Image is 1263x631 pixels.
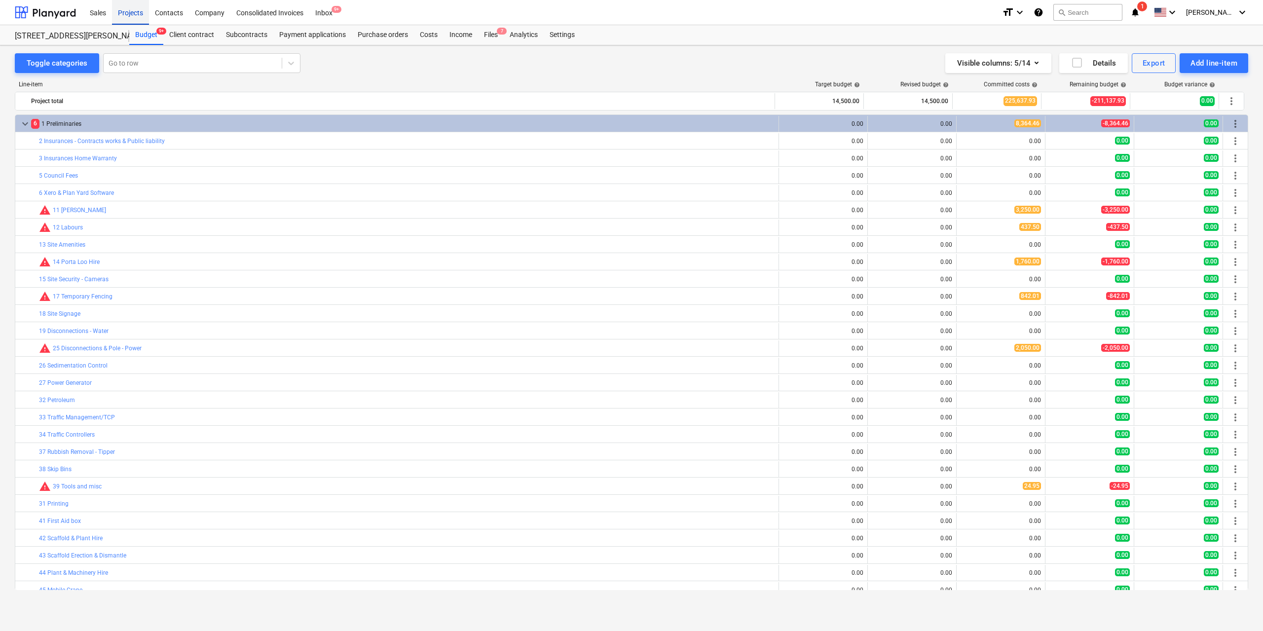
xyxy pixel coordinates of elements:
[961,172,1041,179] div: 0.00
[414,25,444,45] a: Costs
[1229,515,1241,527] span: More actions
[1207,82,1215,88] span: help
[1204,344,1219,352] span: 0.00
[53,345,142,352] a: 25 Disconnections & Pole - Power
[1204,586,1219,594] span: 0.00
[39,535,103,542] a: 42 Scaffold & Plant Hire
[900,81,949,88] div: Revised budget
[19,118,31,130] span: keyboard_arrow_down
[1214,584,1263,631] iframe: Chat Widget
[1204,430,1219,438] span: 0.00
[220,25,273,45] a: Subcontracts
[1115,275,1130,283] span: 0.00
[961,155,1041,162] div: 0.00
[1229,204,1241,216] span: More actions
[783,483,863,490] div: 0.00
[478,25,504,45] div: Files
[1204,240,1219,248] span: 0.00
[1030,82,1038,88] span: help
[1229,567,1241,579] span: More actions
[872,483,952,490] div: 0.00
[478,25,504,45] a: Files7
[1229,273,1241,285] span: More actions
[1186,8,1235,16] span: [PERSON_NAME]
[783,569,863,576] div: 0.00
[1226,95,1237,107] span: More actions
[1229,308,1241,320] span: More actions
[872,207,952,214] div: 0.00
[1229,291,1241,302] span: More actions
[783,276,863,283] div: 0.00
[1229,498,1241,510] span: More actions
[872,120,952,127] div: 0.00
[1115,396,1130,404] span: 0.00
[39,518,81,524] a: 41 First Aid box
[39,466,72,473] a: 38 Skip Bins
[1204,551,1219,559] span: 0.00
[1204,361,1219,369] span: 0.00
[332,6,341,13] span: 9+
[1229,135,1241,147] span: More actions
[1180,53,1248,73] button: Add line-item
[783,379,863,386] div: 0.00
[31,119,39,128] span: 6
[163,25,220,45] a: Client contract
[783,207,863,214] div: 0.00
[872,328,952,334] div: 0.00
[1014,6,1026,18] i: keyboard_arrow_down
[872,172,952,179] div: 0.00
[872,448,952,455] div: 0.00
[1115,327,1130,334] span: 0.00
[39,552,126,559] a: 43 Scaffold Erection & Dismantle
[53,259,100,265] a: 14 Porta Loo Hire
[1229,411,1241,423] span: More actions
[39,500,69,507] a: 31 Printing
[273,25,352,45] a: Payment applications
[872,569,952,576] div: 0.00
[783,397,863,404] div: 0.00
[1132,53,1176,73] button: Export
[783,518,863,524] div: 0.00
[1115,499,1130,507] span: 0.00
[1115,378,1130,386] span: 0.00
[1053,4,1122,21] button: Search
[961,587,1041,594] div: 0.00
[1204,396,1219,404] span: 0.00
[1059,53,1128,73] button: Details
[961,328,1041,334] div: 0.00
[1229,429,1241,441] span: More actions
[444,25,478,45] a: Income
[872,224,952,231] div: 0.00
[1229,118,1241,130] span: More actions
[1118,82,1126,88] span: help
[1229,222,1241,233] span: More actions
[783,172,863,179] div: 0.00
[1071,57,1116,70] div: Details
[961,569,1041,576] div: 0.00
[53,207,106,214] a: 11 [PERSON_NAME]
[783,345,863,352] div: 0.00
[872,345,952,352] div: 0.00
[1101,258,1130,265] span: -1,760.00
[872,431,952,438] div: 0.00
[1019,292,1041,300] span: 842.01
[872,155,952,162] div: 0.00
[1190,57,1237,70] div: Add line-item
[1115,568,1130,576] span: 0.00
[1101,344,1130,352] span: -2,050.00
[1115,361,1130,369] span: 0.00
[39,172,78,179] a: 5 Council Fees
[129,25,163,45] div: Budget
[1014,206,1041,214] span: 3,250.00
[1229,446,1241,458] span: More actions
[1115,188,1130,196] span: 0.00
[872,552,952,559] div: 0.00
[783,138,863,145] div: 0.00
[783,224,863,231] div: 0.00
[783,431,863,438] div: 0.00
